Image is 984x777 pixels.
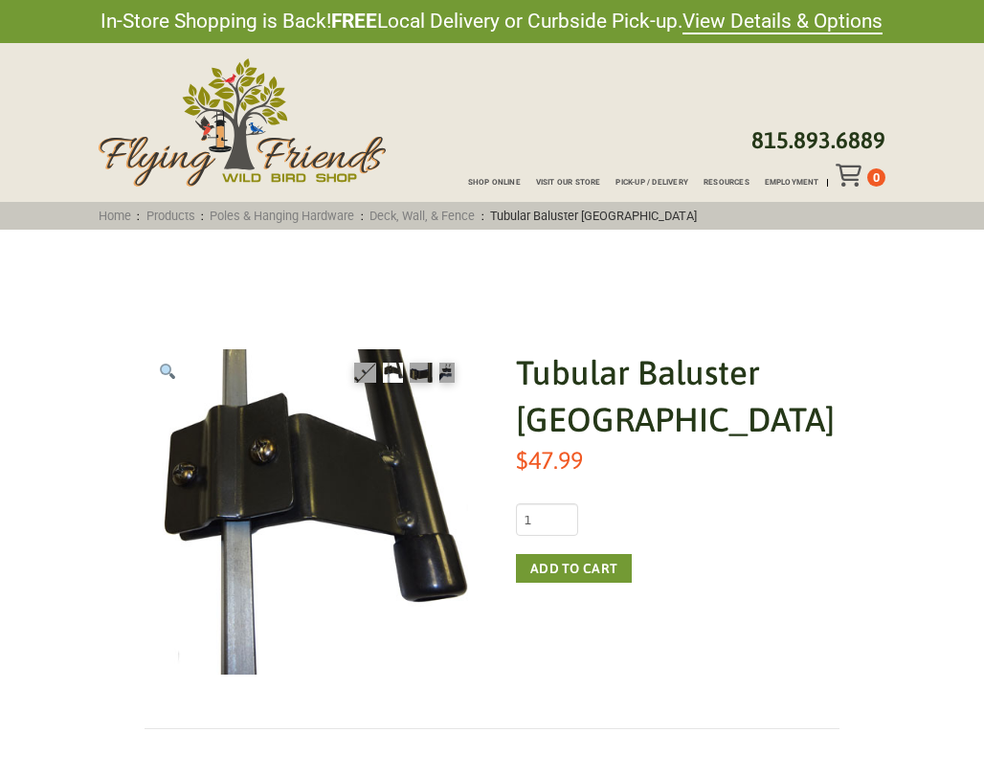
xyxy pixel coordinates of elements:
span: Visit Our Store [536,179,601,187]
a: Shop Online [453,179,521,187]
a: 815.893.6889 [751,127,885,153]
h1: Tubular Baluster [GEOGRAPHIC_DATA] [516,349,839,443]
img: Tubular Baluster Mount Pole [354,363,376,383]
a: Employment [749,179,819,187]
a: View Details & Options [682,10,883,34]
span: Shop Online [468,179,521,187]
span: Tubular Baluster [GEOGRAPHIC_DATA] [484,209,704,223]
span: 0 [873,170,880,185]
a: Resources [688,179,749,187]
div: Toggle Off Canvas Content [836,164,867,187]
img: Tubular Baluster Mount Pole - Image 3 [410,363,433,383]
span: Employment [765,179,819,187]
bdi: 47.99 [516,446,583,474]
span: Pick-up / Delivery [615,179,688,187]
span: Resources [704,179,749,187]
img: Flying Friends Wild Bird Shop Logo [99,58,386,187]
img: Tubular Baluster Mount Pole - Image 2 [145,349,468,676]
a: Deck, Wall, & Fence [364,209,481,223]
a: Pick-up / Delivery [600,179,687,187]
img: 🔍 [160,364,175,379]
a: Home [92,209,137,223]
span: : : : : [92,209,703,223]
a: Visit Our Store [521,179,601,187]
button: Add to cart [516,554,632,583]
span: In-Store Shopping is Back! Local Delivery or Curbside Pick-up. [101,8,883,35]
img: Tubular Baluster Mount Pole - Image 2 [383,363,403,383]
img: Tubular Baluster Mount Pole - Image 4 [439,363,455,383]
a: Poles & Hanging Hardware [204,209,361,223]
a: View full-screen image gallery [145,349,190,395]
strong: FREE [331,10,377,33]
a: Products [140,209,201,223]
span: $ [516,446,528,474]
input: Product quantity [516,503,578,536]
